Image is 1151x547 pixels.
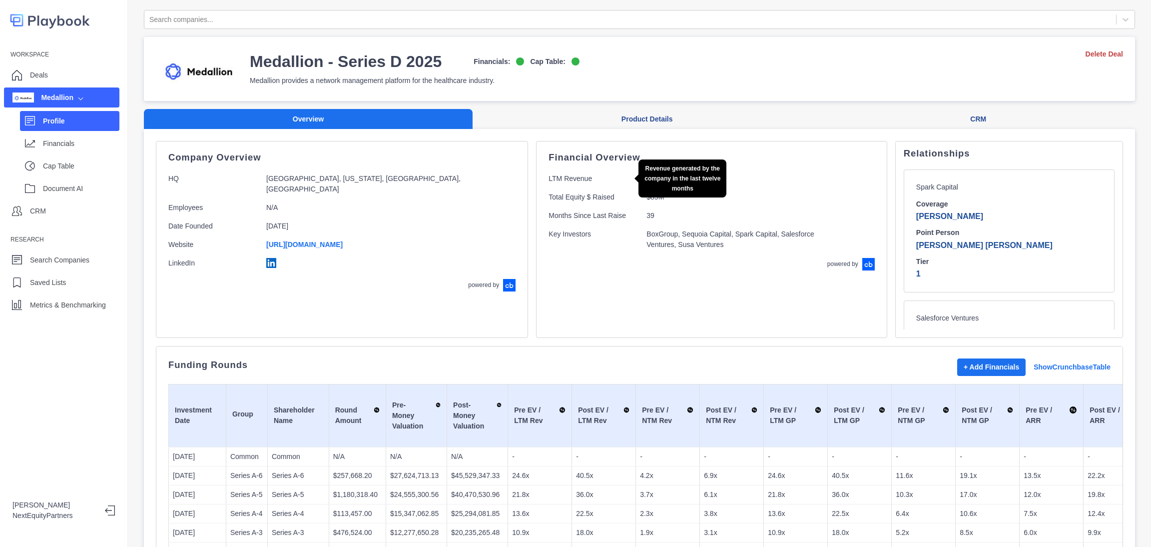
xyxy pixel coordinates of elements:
[230,489,263,500] p: Series A-5
[704,489,759,500] p: 6.1x
[436,400,441,410] img: Sort
[706,405,757,426] div: Post EV / NTM Rev
[333,470,382,481] p: $257,668.20
[168,202,258,213] p: Employees
[512,508,568,519] p: 13.6x
[549,192,638,202] p: Total Equity $ Raised
[390,527,443,538] p: $12,277,650.28
[156,49,242,89] img: company-logo
[898,405,949,426] div: Pre EV / NTM GP
[390,451,443,462] p: N/A
[503,279,516,291] img: crunchbase-logo
[333,527,382,538] p: $476,524.00
[1088,451,1143,462] p: -
[957,358,1026,376] button: + Add Financials
[168,258,258,271] p: LinkedIn
[832,489,887,500] p: 36.0x
[451,451,504,462] p: N/A
[943,405,949,415] img: Sort
[390,470,443,481] p: $27,624,713.13
[962,405,1013,426] div: Post EV / NTM GP
[904,149,1115,157] p: Relationships
[646,210,842,221] p: 39
[10,10,90,30] img: logo-colored
[230,527,263,538] p: Series A-3
[274,405,323,426] div: Shareholder Name
[530,56,566,67] p: Cap Table:
[30,206,46,216] p: CRM
[43,116,119,126] p: Profile
[230,508,263,519] p: Series A-4
[43,138,119,149] p: Financials
[768,489,823,500] p: 21.8x
[1024,451,1079,462] p: -
[333,489,382,500] p: $1,180,318.40
[646,173,842,184] p: -
[230,451,263,462] p: Common
[704,470,759,481] p: 6.9x
[144,109,473,129] button: Overview
[916,239,1102,251] p: [PERSON_NAME] [PERSON_NAME]
[474,56,510,67] p: Financials:
[896,527,951,538] p: 5.2x
[30,255,89,265] p: Search Companies
[168,221,258,231] p: Date Founded
[12,500,97,510] p: [PERSON_NAME]
[512,451,568,462] p: -
[168,361,248,369] p: Funding Rounds
[896,470,951,481] p: 11.6x
[896,489,951,500] p: 10.3x
[640,470,695,481] p: 4.2x
[646,192,842,202] p: $85M
[834,405,885,426] div: Post EV / LTM GP
[832,451,887,462] p: -
[916,268,1102,280] p: 1
[832,470,887,481] p: 40.5x
[960,451,1015,462] p: -
[514,405,566,426] div: Pre EV / LTM Rev
[879,405,885,415] img: Sort
[30,277,66,288] p: Saved Lists
[640,451,695,462] p: -
[451,470,504,481] p: $45,529,347.33
[43,183,119,194] p: Document AI
[578,405,629,426] div: Post EV / LTM Rev
[12,510,97,521] p: NextEquityPartners
[266,173,475,194] p: [GEOGRAPHIC_DATA], [US_STATE], [GEOGRAPHIC_DATA], [GEOGRAPHIC_DATA]
[896,508,951,519] p: 6.4x
[333,451,382,462] p: N/A
[266,202,475,213] p: N/A
[821,109,1135,129] button: CRM
[559,405,566,415] img: Sort
[896,451,951,462] p: -
[768,508,823,519] p: 13.6x
[453,400,502,431] div: Post-Money Valuation
[468,280,499,289] p: powered by
[1024,527,1079,538] p: 6.0x
[916,210,1102,222] p: [PERSON_NAME]
[646,229,842,250] p: BoxGroup, Sequoia Capital, Spark Capital, Salesforce Ventures, Susa Ventures
[549,153,875,161] p: Financial Overview
[173,489,222,500] p: [DATE]
[30,300,106,310] p: Metrics & Benchmarking
[827,259,858,268] p: powered by
[640,508,695,519] p: 2.3x
[1088,470,1143,481] p: 22.2x
[512,527,568,538] p: 10.9x
[576,451,631,462] p: -
[832,508,887,519] p: 22.5x
[1086,49,1123,59] a: Delete Deal
[549,229,638,250] p: Key Investors
[768,470,823,481] p: 24.6x
[960,508,1015,519] p: 10.6x
[576,470,631,481] p: 40.5x
[960,527,1015,538] p: 8.5x
[516,57,524,65] img: on-logo
[642,405,693,426] div: Pre EV / NTM Rev
[232,409,261,422] div: Group
[549,210,638,221] p: Months Since Last Raise
[704,508,759,519] p: 3.8x
[862,258,875,270] img: crunchbase-logo
[768,451,823,462] p: -
[250,75,579,86] p: Medallion provides a network management platform for the healthcare industry.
